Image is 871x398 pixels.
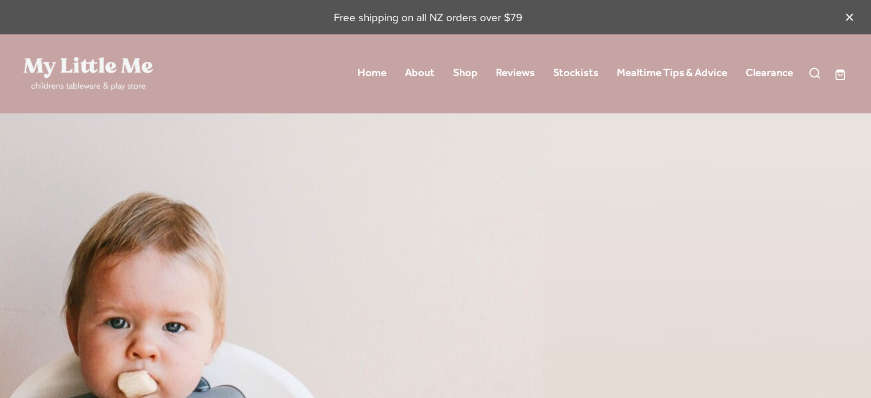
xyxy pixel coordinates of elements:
[453,63,478,84] a: Shop
[405,63,435,84] a: About
[617,63,727,84] a: Mealtime Tips & Advice
[23,10,833,25] p: Free shipping on all NZ orders over $79
[357,63,387,84] a: Home
[496,63,535,84] a: Reviews
[746,63,793,84] a: Clearance
[23,57,188,90] a: My Little Me Ltd homepage
[553,63,598,84] a: Stockists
